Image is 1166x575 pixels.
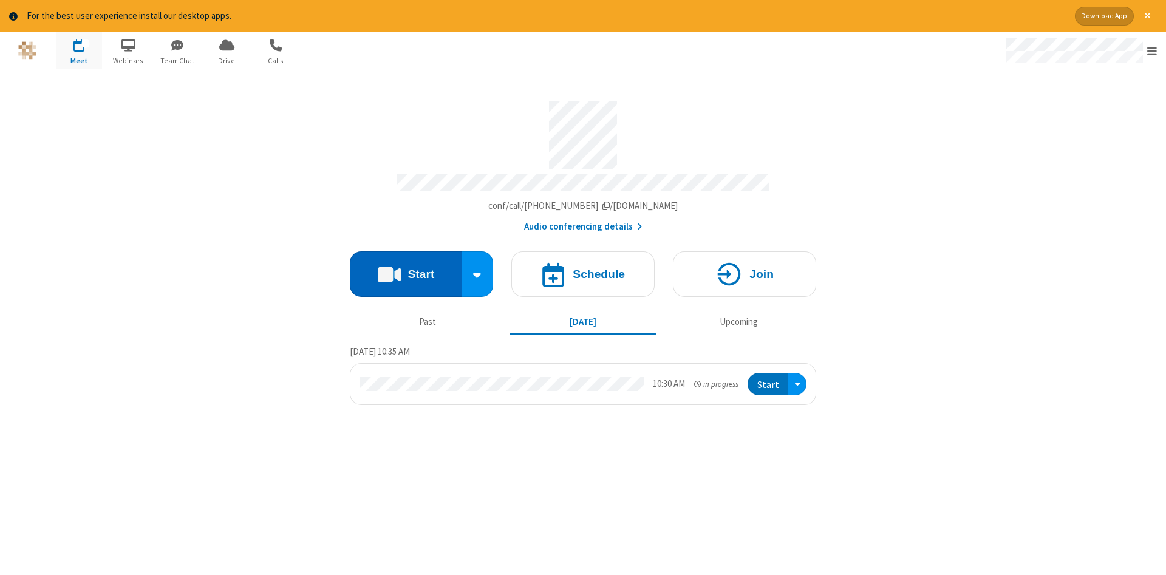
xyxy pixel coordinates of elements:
[82,39,90,48] div: 1
[253,55,299,66] span: Calls
[573,268,625,280] h4: Schedule
[995,32,1166,69] div: Open menu
[673,251,816,297] button: Join
[788,373,806,395] div: Open menu
[1138,7,1157,26] button: Close alert
[488,199,678,213] button: Copy my meeting room linkCopy my meeting room link
[511,251,655,297] button: Schedule
[407,268,434,280] h4: Start
[1075,7,1134,26] button: Download App
[155,55,200,66] span: Team Chat
[56,55,102,66] span: Meet
[462,251,494,297] div: Start conference options
[524,220,643,234] button: Audio conferencing details
[748,373,788,395] button: Start
[106,55,151,66] span: Webinars
[350,251,462,297] button: Start
[355,311,501,334] button: Past
[694,378,738,390] em: in progress
[488,200,678,211] span: Copy my meeting room link
[749,268,774,280] h4: Join
[653,377,685,391] div: 10:30 AM
[18,41,36,60] img: QA Selenium DO NOT DELETE OR CHANGE
[350,92,816,233] section: Account details
[666,311,812,334] button: Upcoming
[204,55,250,66] span: Drive
[350,344,816,405] section: Today's Meetings
[510,311,656,334] button: [DATE]
[4,32,50,69] button: Logo
[27,9,1066,23] div: For the best user experience install our desktop apps.
[350,345,410,357] span: [DATE] 10:35 AM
